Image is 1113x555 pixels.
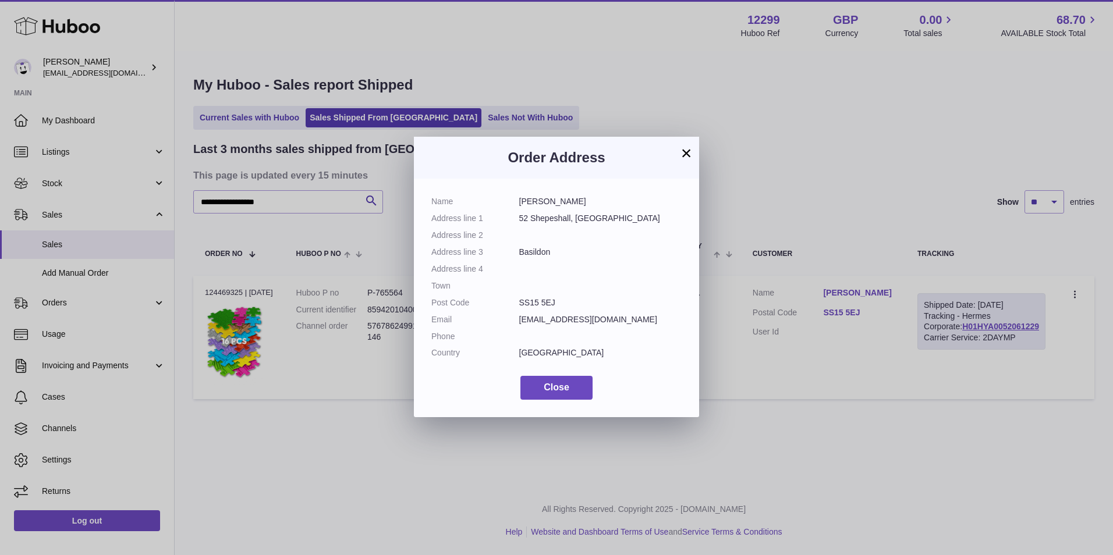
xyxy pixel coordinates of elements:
dd: 52 Shepeshall, [GEOGRAPHIC_DATA] [519,213,682,224]
dd: Basildon [519,247,682,258]
dt: Country [431,347,519,358]
dt: Name [431,196,519,207]
dt: Address line 2 [431,230,519,241]
button: Close [520,376,593,400]
dd: [EMAIL_ADDRESS][DOMAIN_NAME] [519,314,682,325]
dd: [PERSON_NAME] [519,196,682,207]
dd: SS15 5EJ [519,297,682,308]
dd: ‎ [519,230,682,241]
dt: Address line 4 [431,264,519,275]
h3: Order Address [431,148,682,167]
span: Close [544,382,569,392]
dd: [GEOGRAPHIC_DATA] [519,347,682,358]
dt: Email [431,314,519,325]
dt: Address line 3 [431,247,519,258]
dt: Post Code [431,297,519,308]
dt: Address line 1 [431,213,519,224]
button: × [679,146,693,160]
dt: Town [431,280,519,291]
dt: Phone [431,331,519,342]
